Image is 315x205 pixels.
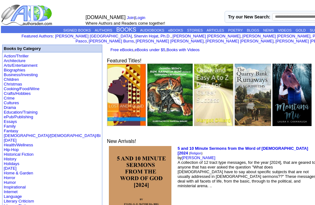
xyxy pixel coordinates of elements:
[4,110,38,115] a: Education/Training
[4,105,16,110] a: Drama
[247,28,259,32] a: BLOGS
[4,147,19,152] a: Hip-Hop
[187,28,203,32] a: STORIES
[4,180,16,185] a: Humor
[189,152,203,155] font: ( )
[107,122,146,127] a: Lost and Found
[296,28,306,32] a: GOLD
[263,28,274,32] a: NEWS
[4,143,33,147] a: Health/Wellness
[140,28,164,32] a: AUDIOBOOKS
[110,47,134,52] a: Free eBooks
[182,155,215,160] a: [PERSON_NAME]
[1,4,53,26] img: logo_ad.gif
[4,100,19,105] a: Cultures
[135,40,136,43] font: i
[134,34,171,38] a: Shervin Hojat, Ph.D.
[147,64,193,126] img: 31510.jpg
[206,28,224,32] a: ARTICLES
[178,146,308,155] a: 5 and 10 Minute Sermons from the Word of [DEMOGRAPHIC_DATA] [2024
[55,34,132,38] a: [PERSON_NAME] [GEOGRAPHIC_DATA]
[4,46,41,51] b: Books by Category
[4,82,22,86] a: Christmas
[4,199,34,203] a: Literary Criticism
[85,21,165,26] font: Where Authors and Readers come together!
[89,39,134,43] a: [PERSON_NAME] Burns
[166,47,200,52] a: Books with Videos
[4,63,38,68] a: Arts/Entertainment
[4,115,33,119] a: ePub/Publishing
[4,152,33,157] a: Historical Fiction
[4,161,19,166] a: Holidays
[107,58,141,63] font: Featured Titles!
[172,34,240,38] a: [PERSON_NAME] [PERSON_NAME]
[235,64,271,126] img: 73718.jpg
[4,119,17,124] a: Essays
[190,152,201,155] a: Religion
[4,54,28,58] a: Action/Thriller
[206,39,273,43] a: [PERSON_NAME] [PERSON_NAME]
[278,28,292,32] a: VIDEOS
[194,64,233,126] img: 65948.jpg
[4,77,19,82] a: Children
[63,28,91,32] a: SIGNED BOOKS
[95,28,112,32] a: AUTHORS
[127,15,135,20] a: Join
[228,28,243,32] a: POETRY
[235,122,271,127] a: The Quarry Bank Runaways
[168,28,183,32] a: eBOOKS
[4,91,31,96] a: Crafts/Hobbies
[22,34,54,38] font: :
[4,166,17,171] a: [DATE]
[136,39,204,43] a: [PERSON_NAME] [PERSON_NAME]
[194,122,233,127] a: Quick and Easy A to Z Path for Career Success
[4,157,16,161] a: History
[4,72,38,77] a: Business/Investing
[85,15,125,20] font: [DOMAIN_NAME]
[4,189,18,194] a: Internet
[22,34,53,38] a: Featured Authors
[4,133,101,138] a: [DEMOGRAPHIC_DATA]/[DEMOGRAPHIC_DATA]/Bi
[4,171,33,175] a: Home & Garden
[272,64,312,126] img: 79269.jpg
[147,122,193,127] a: Run, Rasputin Run! Audio Series
[135,15,145,20] a: Login
[4,96,15,100] a: Crime
[4,58,25,63] a: Architecture
[4,175,15,180] a: Horror
[228,14,270,19] label: Try our New Search:
[4,68,25,72] a: Biographies
[4,124,16,129] a: Family
[116,27,136,33] a: BOOKS
[135,47,165,52] a: eBooks under $5
[272,122,312,127] a: Montana Mu (Book 3 of the Mu Series)
[4,185,26,189] a: Inspirational
[107,64,146,126] img: 66582.jpg
[4,86,39,91] a: Cooking/Food/Wine
[108,47,200,52] font: , ,
[4,194,22,199] a: Language
[133,35,134,38] font: i
[127,15,148,20] font: |
[4,129,18,133] a: Fantasy
[107,139,136,144] font: New Arrivals!
[4,138,17,143] a: [DATE]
